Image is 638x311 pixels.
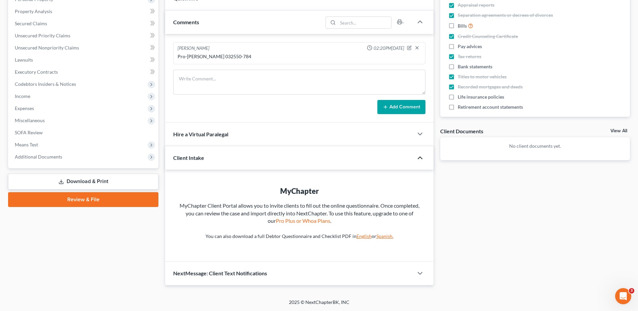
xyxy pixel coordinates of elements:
span: Client Intake [173,154,204,161]
span: Unsecured Priority Claims [15,33,70,38]
a: Lawsuits [9,54,158,66]
span: Income [15,93,30,99]
a: View All [610,129,627,133]
div: Client Documents [440,128,483,135]
span: Expenses [15,105,34,111]
a: English [356,233,372,239]
span: Bank statements [458,63,492,70]
div: [PERSON_NAME] [178,45,210,52]
p: No client documents yet. [446,143,625,149]
span: SOFA Review [15,130,43,135]
span: NextMessage: Client Text Notifications [173,270,267,276]
a: Spanish. [376,233,393,239]
a: Property Analysis [9,5,158,18]
div: Pro-[PERSON_NAME] 032550-784 [178,53,421,60]
a: Unsecured Priority Claims [9,30,158,42]
a: Secured Claims [9,18,158,30]
span: Pay advices [458,43,482,50]
a: Review & File [8,192,158,207]
span: Life insurance policies [458,94,504,100]
span: Bills [458,23,467,29]
a: Executory Contracts [9,66,158,78]
span: Recorded mortgages and deeds [458,83,523,90]
div: 2025 © NextChapterBK, INC [127,299,511,311]
input: Search... [338,17,391,28]
span: Separation agreements or decrees of divorces [458,12,553,19]
span: 3 [629,288,634,293]
span: Lawsuits [15,57,33,63]
span: Property Analysis [15,8,52,14]
span: Secured Claims [15,21,47,26]
span: Additional Documents [15,154,62,160]
a: Unsecured Nonpriority Claims [9,42,158,54]
button: Add Comment [377,100,425,114]
span: Unsecured Nonpriority Claims [15,45,79,50]
span: Titles to motor vehicles [458,73,506,80]
span: Tax returns [458,53,481,60]
span: Hire a Virtual Paralegal [173,131,228,137]
span: Codebtors Insiders & Notices [15,81,76,87]
iframe: Intercom live chat [615,288,631,304]
a: Download & Print [8,174,158,189]
a: SOFA Review [9,127,158,139]
span: Executory Contracts [15,69,58,75]
div: MyChapter [179,186,420,196]
span: Retirement account statements [458,104,523,110]
span: Comments [173,19,199,25]
span: Means Test [15,142,38,147]
span: Credit Counseling Certificate [458,33,518,40]
span: Miscellaneous [15,117,45,123]
span: 02:20PM[DATE] [374,45,404,51]
span: MyChapter Client Portal allows you to invite clients to fill out the online questionnaire. Once c... [180,202,419,224]
span: Appraisal reports [458,2,494,8]
p: You can also download a full Debtor Questionnaire and Checklist PDF in or [179,233,420,240]
a: Pro Plus or Whoa Plans [276,217,330,224]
